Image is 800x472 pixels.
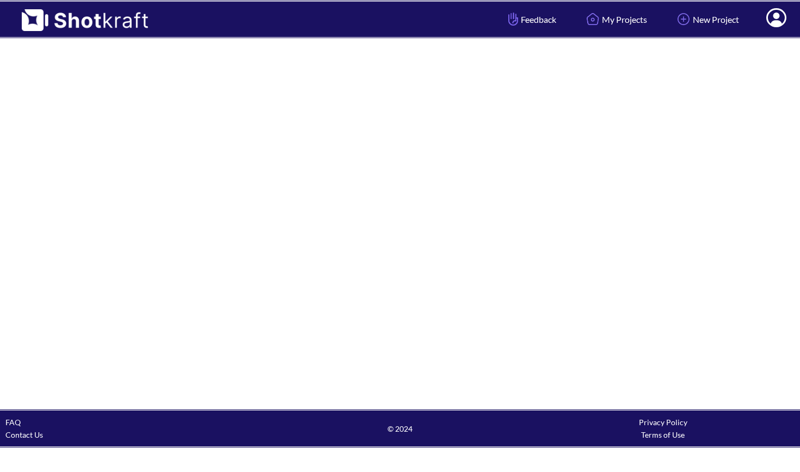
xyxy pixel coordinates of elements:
[506,10,521,28] img: Hand Icon
[575,5,655,34] a: My Projects
[532,416,795,428] div: Privacy Policy
[583,10,602,28] img: Home Icon
[532,428,795,441] div: Terms of Use
[674,10,693,28] img: Add Icon
[5,430,43,439] a: Contact Us
[506,13,556,26] span: Feedback
[5,418,21,427] a: FAQ
[666,5,747,34] a: New Project
[268,422,531,435] span: © 2024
